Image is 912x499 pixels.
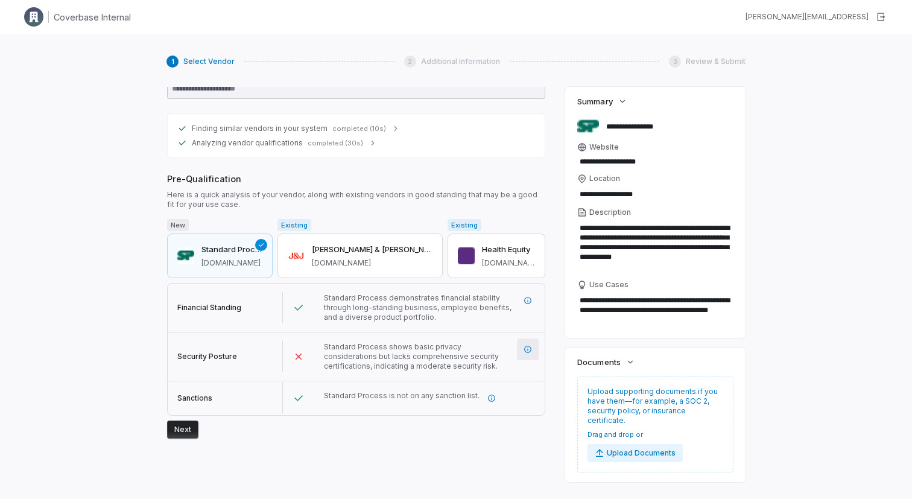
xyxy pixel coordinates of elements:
[577,186,733,203] input: Location
[166,56,179,68] div: 1
[177,393,212,402] span: Sanctions
[167,190,545,209] span: Here is a quick analysis of your vendor, along with existing vendors in good standing that may be...
[669,56,681,68] div: 3
[167,421,198,439] button: Next
[574,351,638,373] button: Documents
[293,392,305,404] svg: Passed
[332,124,386,133] span: completed (10s)
[201,258,262,268] span: standardprocess.com
[201,244,262,256] h3: Standard Process
[577,220,733,275] textarea: Description
[574,91,630,112] button: Summary
[487,394,496,402] svg: More information
[577,357,620,367] span: Documents
[589,280,629,290] span: Use Cases
[577,377,733,472] div: Upload supporting documents if you have them—for example, a SOC 2, security policy, or insurance ...
[481,387,502,409] button: More information
[277,234,443,278] button: [PERSON_NAME] & [PERSON_NAME][DOMAIN_NAME]
[577,154,714,169] input: Website
[746,12,869,22] div: [PERSON_NAME][EMAIL_ADDRESS]
[167,173,545,185] span: Pre-Qualification
[293,351,305,363] svg: Failed
[448,234,545,278] button: Health Equity[DOMAIN_NAME]
[404,56,416,68] div: 2
[524,345,532,354] svg: More information
[524,296,532,305] svg: More information
[308,139,363,148] span: completed (30s)
[517,338,539,360] button: More information
[312,258,433,268] span: jnj.com
[686,57,746,66] span: Review & Submit
[577,96,612,107] span: Summary
[192,138,303,148] span: Analyzing vendor qualifications
[589,174,620,183] span: Location
[577,292,733,328] textarea: Use Cases
[589,208,631,217] span: Description
[324,342,499,370] span: Standard Process shows basic privacy considerations but lacks comprehensive security certificatio...
[183,57,235,66] span: Select Vendor
[324,293,511,322] span: Standard Process demonstrates financial stability through long-standing business, employee benefi...
[587,444,683,462] button: Upload Documents
[589,142,619,152] span: Website
[192,124,328,133] span: Finding similar vendors in your system
[324,391,480,400] span: Standard Process is not on any sanction list.
[54,11,131,24] h1: Coverbase Internal
[421,57,500,66] span: Additional Information
[482,258,535,268] span: healthequity.com
[482,244,535,256] h3: Health Equity
[177,352,237,361] span: Security Posture
[517,290,539,311] button: More information
[312,244,433,256] h3: [PERSON_NAME] & [PERSON_NAME]
[177,303,241,312] span: Financial Standing
[448,219,481,231] span: Existing
[277,219,311,231] span: Existing
[24,7,43,27] img: Clerk Logo
[293,302,305,314] svg: Passed
[587,430,683,439] span: Drag and drop or
[167,219,189,231] span: New
[167,234,273,278] button: Standard Process[DOMAIN_NAME]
